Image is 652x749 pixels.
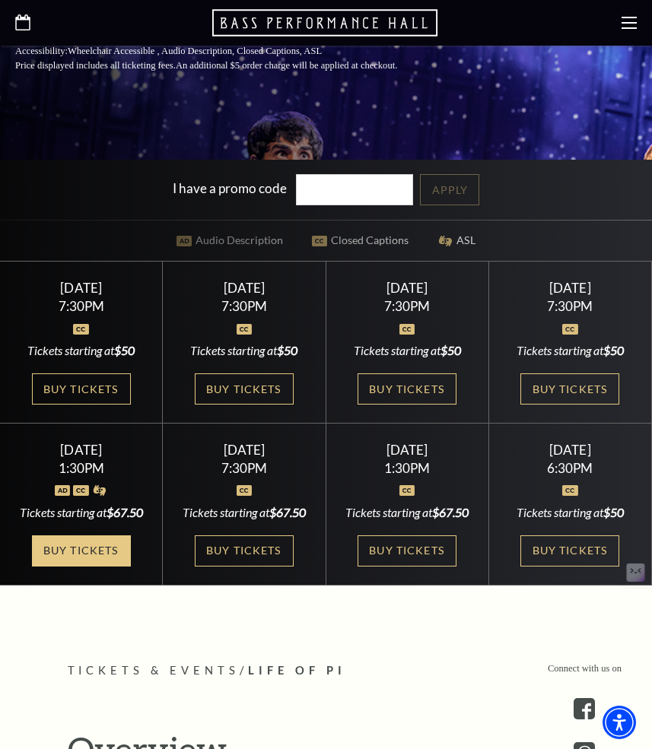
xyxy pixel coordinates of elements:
[68,46,322,56] span: Wheelchair Accessible , Audio Description, Closed Captions, ASL
[507,462,634,474] div: 6:30PM
[603,505,624,519] span: $50
[603,343,624,357] span: $50
[181,504,307,521] div: Tickets starting at
[181,300,307,313] div: 7:30PM
[344,342,470,359] div: Tickets starting at
[344,504,470,521] div: Tickets starting at
[114,343,135,357] span: $50
[173,180,287,196] label: I have a promo code
[176,60,397,71] span: An additional $5 order charge will be applied at checkout.
[18,342,145,359] div: Tickets starting at
[269,505,306,519] span: $67.50
[277,343,297,357] span: $50
[181,462,307,474] div: 7:30PM
[344,300,470,313] div: 7:30PM
[603,706,636,739] div: Accessibility Menu
[18,300,145,313] div: 7:30PM
[520,373,619,405] a: Buy Tickets
[68,664,240,677] span: Tickets & Events
[18,280,145,296] div: [DATE]
[18,442,145,458] div: [DATE]
[248,664,346,677] span: Life of Pi
[181,342,307,359] div: Tickets starting at
[15,14,30,32] a: Open this option
[18,462,145,474] div: 1:30PM
[574,698,595,719] a: facebook - open in a new tab
[440,343,461,357] span: $50
[107,505,143,519] span: $67.50
[432,505,469,519] span: $67.50
[507,504,634,521] div: Tickets starting at
[15,59,434,73] p: Price displayed includes all ticketing fees.
[68,662,585,681] p: /
[32,535,131,567] a: Buy Tickets
[181,442,307,458] div: [DATE]
[507,342,634,359] div: Tickets starting at
[344,442,470,458] div: [DATE]
[32,373,131,405] a: Buy Tickets
[520,535,619,567] a: Buy Tickets
[507,442,634,458] div: [DATE]
[212,8,440,38] a: Open this option
[15,44,434,59] p: Accessibility:
[507,300,634,313] div: 7:30PM
[548,662,622,676] p: Connect with us on
[18,504,145,521] div: Tickets starting at
[195,373,294,405] a: Buy Tickets
[344,280,470,296] div: [DATE]
[507,280,634,296] div: [DATE]
[181,280,307,296] div: [DATE]
[195,535,294,567] a: Buy Tickets
[358,535,456,567] a: Buy Tickets
[358,373,456,405] a: Buy Tickets
[344,462,470,474] div: 1:30PM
